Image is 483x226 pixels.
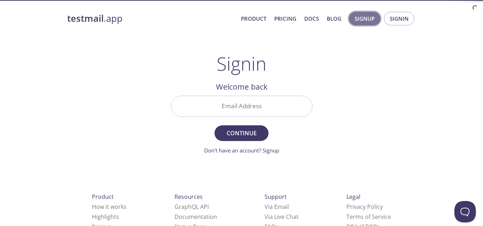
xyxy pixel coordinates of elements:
[67,12,104,25] strong: testmail
[454,201,476,222] iframe: Help Scout Beacon - Open
[67,12,235,25] a: testmail.app
[241,14,266,23] a: Product
[355,14,375,23] span: Signup
[171,81,312,93] h2: Welcome back
[346,213,391,221] a: Terms of Service
[327,14,341,23] a: Blog
[92,203,127,211] a: How it works
[92,193,114,201] span: Product
[265,193,287,201] span: Support
[174,203,209,211] a: GraphQL API
[265,213,299,221] a: Via Live Chat
[222,128,260,138] span: Continue
[217,53,266,74] h1: Signin
[346,193,360,201] span: Legal
[304,14,319,23] a: Docs
[390,14,409,23] span: Signin
[174,213,217,221] a: Documentation
[346,203,383,211] a: Privacy Policy
[215,125,268,141] button: Continue
[204,147,279,154] a: Don't have an account? Signup
[92,213,119,221] a: Highlights
[349,12,380,25] button: Signup
[174,193,203,201] span: Resources
[274,14,296,23] a: Pricing
[265,203,289,211] a: Via Email
[384,12,414,25] button: Signin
